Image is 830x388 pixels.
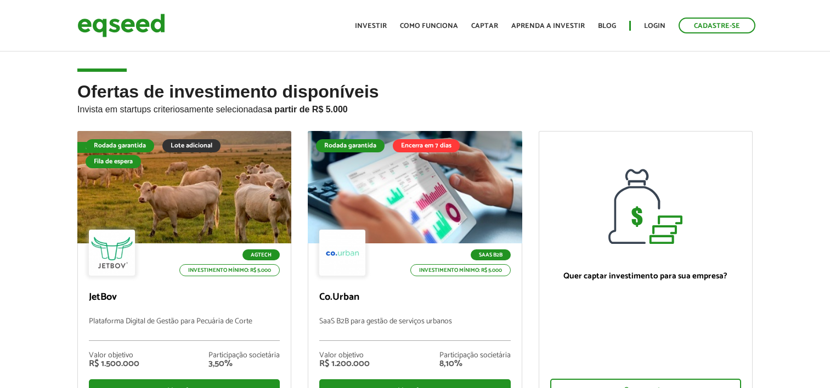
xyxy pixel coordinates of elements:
strong: a partir de R$ 5.000 [267,105,348,114]
div: 8,10% [439,360,511,368]
div: Encerra em 7 dias [393,139,460,152]
h2: Ofertas de investimento disponíveis [77,82,753,131]
p: Investimento mínimo: R$ 5.000 [179,264,280,276]
div: Rodada garantida [86,139,154,152]
a: Investir [355,22,387,30]
p: Investimento mínimo: R$ 5.000 [410,264,511,276]
div: R$ 1.500.000 [89,360,139,368]
div: Lote adicional [162,139,221,152]
div: R$ 1.200.000 [319,360,370,368]
div: Valor objetivo [89,352,139,360]
p: JetBov [89,292,280,304]
a: Captar [471,22,498,30]
a: Aprenda a investir [511,22,585,30]
a: Login [644,22,665,30]
div: 3,50% [208,360,280,368]
a: Como funciona [400,22,458,30]
p: SaaS B2B [471,249,511,260]
p: Agtech [242,249,280,260]
div: Participação societária [208,352,280,360]
p: Co.Urban [319,292,510,304]
a: Blog [598,22,616,30]
div: Participação societária [439,352,511,360]
p: Quer captar investimento para sua empresa? [550,271,741,281]
div: Fila de espera [86,155,141,168]
p: Plataforma Digital de Gestão para Pecuária de Corte [89,317,280,341]
p: SaaS B2B para gestão de serviços urbanos [319,317,510,341]
div: Fila de espera [77,142,134,153]
div: Valor objetivo [319,352,370,360]
img: EqSeed [77,11,165,40]
p: Invista em startups criteriosamente selecionadas [77,101,753,115]
div: Rodada garantida [316,139,385,152]
a: Cadastre-se [679,18,755,33]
